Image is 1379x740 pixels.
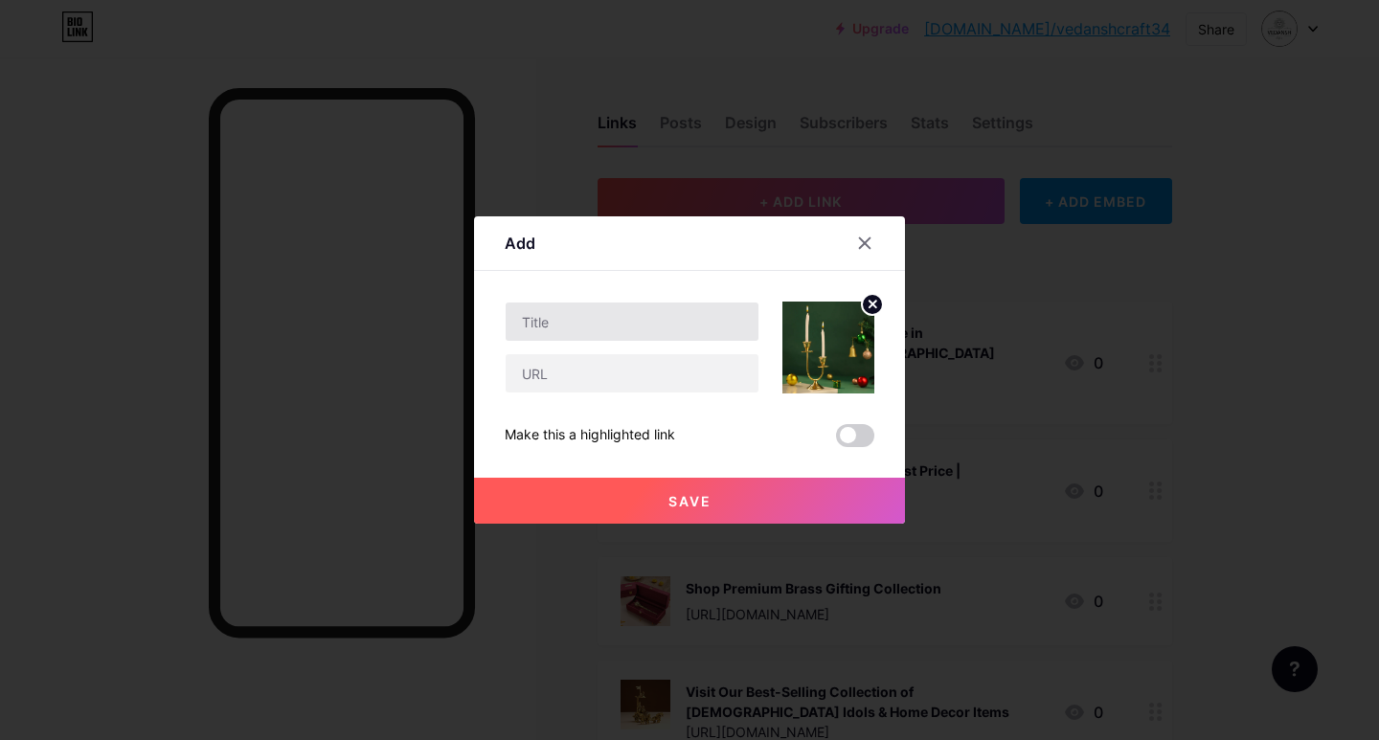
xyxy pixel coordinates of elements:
input: Title [506,303,758,341]
img: link_thumbnail [782,302,874,393]
span: Save [668,493,712,509]
div: Add [505,232,535,255]
input: URL [506,354,758,392]
div: Make this a highlighted link [505,424,675,447]
button: Save [474,478,905,524]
